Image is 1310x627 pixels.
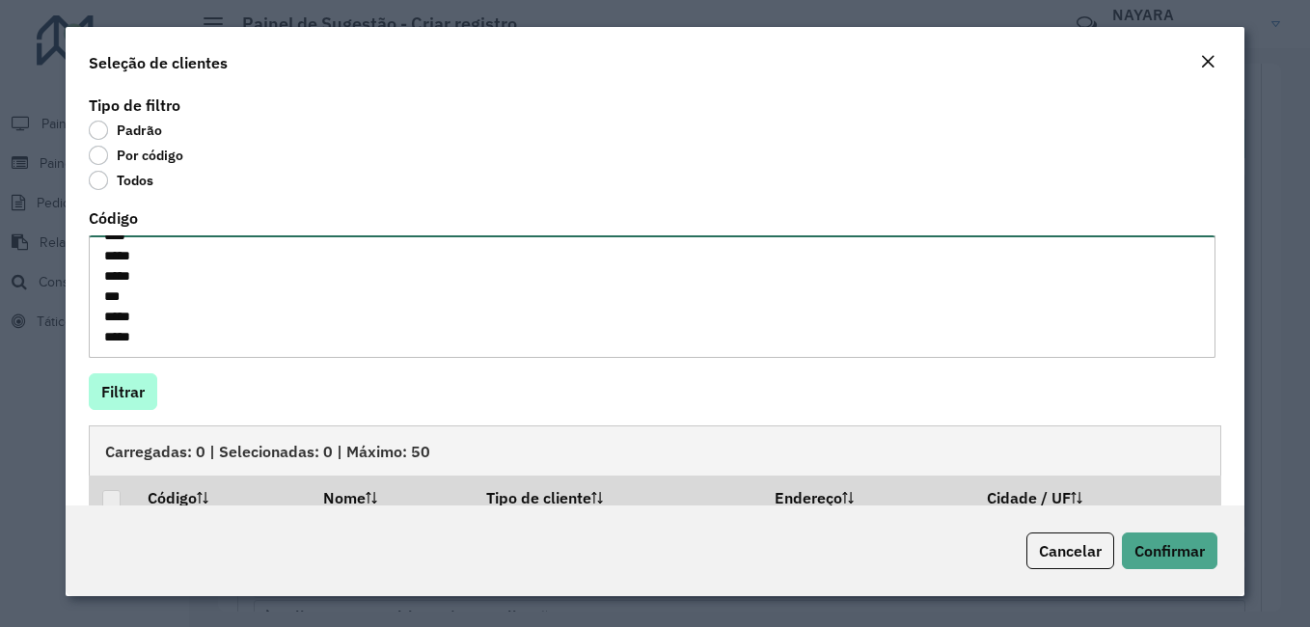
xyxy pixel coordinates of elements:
[1026,532,1114,569] button: Cancelar
[89,171,153,190] label: Todos
[1200,54,1215,69] em: Fechar
[89,94,180,117] label: Tipo de filtro
[1134,541,1205,560] span: Confirmar
[1194,50,1221,75] button: Close
[974,477,1221,518] th: Cidade / UF
[89,425,1221,476] div: Carregadas: 0 | Selecionadas: 0 | Máximo: 50
[89,121,162,140] label: Padrão
[89,373,157,410] button: Filtrar
[1122,532,1217,569] button: Confirmar
[134,477,310,518] th: Código
[89,206,138,230] label: Código
[761,477,974,518] th: Endereço
[473,477,761,518] th: Tipo de cliente
[311,477,473,518] th: Nome
[1039,541,1102,560] span: Cancelar
[89,146,183,165] label: Por código
[89,51,228,74] h4: Seleção de clientes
